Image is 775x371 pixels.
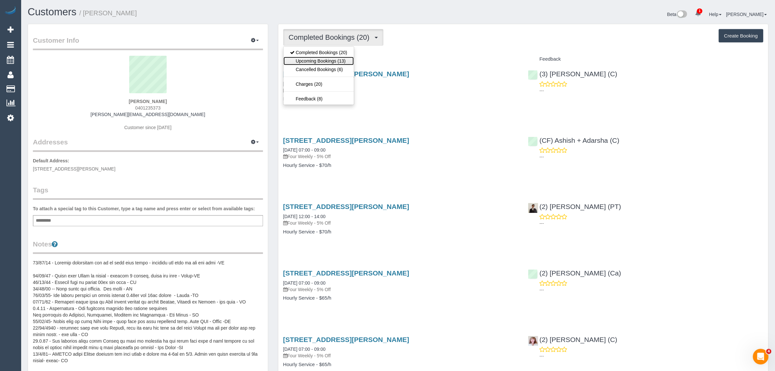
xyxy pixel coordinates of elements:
span: Completed Bookings (20) [289,33,373,41]
legend: Tags [33,185,263,200]
a: Beta [667,12,687,17]
p: --- [539,353,763,359]
a: [DATE] 07:00 - 09:00 [283,147,325,153]
iframe: Intercom live chat [753,349,768,364]
a: (2) [PERSON_NAME] (PT) [528,203,621,210]
a: [PERSON_NAME][EMAIL_ADDRESS][DOMAIN_NAME] [90,112,205,117]
a: [STREET_ADDRESS][PERSON_NAME] [283,203,409,210]
a: (2) [PERSON_NAME] (Ca) [528,269,621,277]
p: Four Weekly - 5% Off [283,352,519,359]
h4: Feedback [528,56,763,62]
a: (CF) Ashish + Adarsha (C) [528,137,619,144]
span: [STREET_ADDRESS][PERSON_NAME] [33,166,116,171]
a: Cancelled Bookings (6) [284,65,354,74]
a: Help [709,12,722,17]
a: [DATE] 07:00 - 09:00 [283,280,325,286]
p: --- [539,287,763,293]
span: 0401235373 [135,105,160,111]
label: To attach a special tag to this Customer, type a tag name and press enter or select from availabl... [33,205,255,212]
button: Create Booking [719,29,763,43]
p: --- [539,220,763,227]
span: 4 [766,349,771,354]
a: Customers [28,6,76,18]
a: Upcoming Bookings (13) [284,57,354,65]
strong: [PERSON_NAME] [129,99,167,104]
a: [STREET_ADDRESS][PERSON_NAME] [283,269,409,277]
p: --- [539,154,763,160]
img: (2) Kerry Welfare (C) [528,336,538,346]
a: [STREET_ADDRESS][PERSON_NAME] [283,336,409,343]
small: / [PERSON_NAME] [79,9,137,17]
h4: Hourly Service - $65/h [283,362,519,367]
h4: Hourly Service - $70/h [283,163,519,168]
a: Charges (20) [284,80,354,88]
h4: Hourly Service - $70/h [283,96,519,102]
img: Automaid Logo [4,7,17,16]
a: [DATE] 12:00 - 14:00 [283,214,325,219]
a: (3) [PERSON_NAME] (C) [528,70,617,78]
legend: Customer Info [33,36,263,50]
p: Four Weekly - 5% Off [283,220,519,226]
a: Feedback (8) [284,95,354,103]
p: Four Weekly - 5% Off [283,87,519,94]
a: [STREET_ADDRESS][PERSON_NAME] [283,137,409,144]
button: Completed Bookings (20) [283,29,383,46]
p: Four Weekly - 5% Off [283,286,519,293]
h4: Service [283,56,519,62]
a: Completed Bookings (20) [284,48,354,57]
label: Default Address: [33,157,69,164]
a: [PERSON_NAME] [726,12,767,17]
p: --- [539,87,763,94]
a: [DATE] 07:00 - 09:00 [283,347,325,352]
h4: Hourly Service - $65/h [283,295,519,301]
img: New interface [676,10,687,19]
a: 1 [692,7,704,21]
p: Four Weekly - 5% Off [283,153,519,160]
span: Customer since [DATE] [124,125,172,130]
a: (2) [PERSON_NAME] (C) [528,336,617,343]
h4: Hourly Service - $70/h [283,229,519,235]
img: (2) Azwad Raza (PT) [528,203,538,213]
span: 1 [697,8,702,14]
legend: Notes [33,239,263,254]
